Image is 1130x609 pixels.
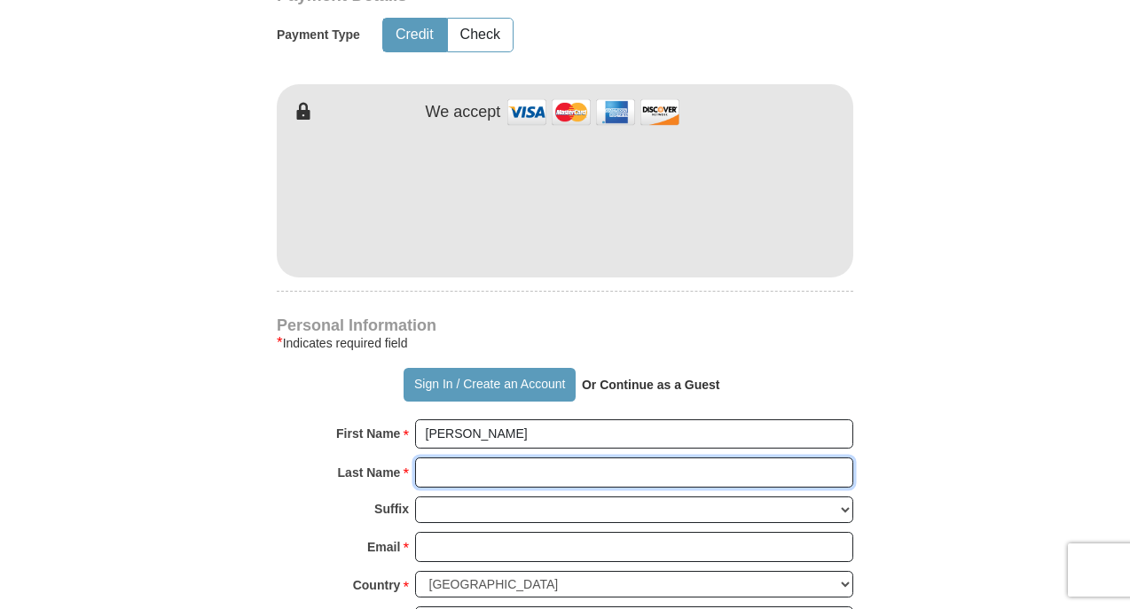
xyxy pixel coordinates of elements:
[336,421,400,446] strong: First Name
[383,19,446,51] button: Credit
[505,93,682,131] img: credit cards accepted
[404,368,575,402] button: Sign In / Create an Account
[338,460,401,485] strong: Last Name
[374,496,409,521] strong: Suffix
[277,332,853,354] div: Indicates required field
[426,103,501,122] h4: We accept
[353,573,401,597] strong: Country
[277,318,853,332] h4: Personal Information
[582,378,720,392] strong: Or Continue as a Guest
[277,27,360,43] h5: Payment Type
[367,535,400,559] strong: Email
[448,19,513,51] button: Check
